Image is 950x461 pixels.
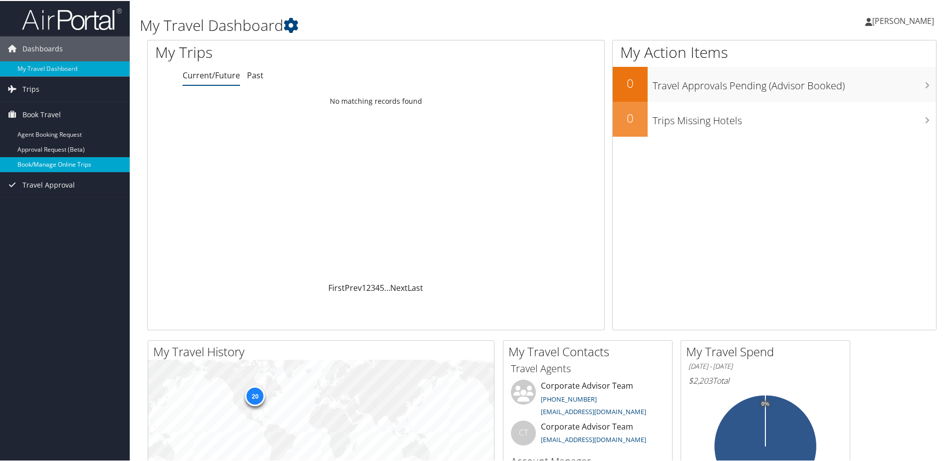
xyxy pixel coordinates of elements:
[22,101,61,126] span: Book Travel
[362,281,366,292] a: 1
[689,374,712,385] span: $2,203
[22,172,75,197] span: Travel Approval
[153,342,494,359] h2: My Travel History
[689,374,842,385] h6: Total
[22,76,39,101] span: Trips
[506,379,670,420] li: Corporate Advisor Team
[653,73,936,92] h3: Travel Approvals Pending (Advisor Booked)
[613,74,648,91] h2: 0
[328,281,345,292] a: First
[613,101,936,136] a: 0Trips Missing Hotels
[155,41,407,62] h1: My Trips
[613,66,936,101] a: 0Travel Approvals Pending (Advisor Booked)
[245,385,265,405] div: 20
[366,281,371,292] a: 2
[872,14,934,25] span: [PERSON_NAME]
[511,361,665,375] h3: Travel Agents
[541,434,646,443] a: [EMAIL_ADDRESS][DOMAIN_NAME]
[22,35,63,60] span: Dashboards
[613,41,936,62] h1: My Action Items
[653,108,936,127] h3: Trips Missing Hotels
[689,361,842,370] h6: [DATE] - [DATE]
[761,400,769,406] tspan: 0%
[148,91,604,109] td: No matching records found
[247,69,263,80] a: Past
[686,342,850,359] h2: My Travel Spend
[390,281,408,292] a: Next
[380,281,384,292] a: 5
[506,420,670,452] li: Corporate Advisor Team
[541,406,646,415] a: [EMAIL_ADDRESS][DOMAIN_NAME]
[408,281,423,292] a: Last
[345,281,362,292] a: Prev
[384,281,390,292] span: …
[22,6,122,30] img: airportal-logo.png
[183,69,240,80] a: Current/Future
[865,5,944,35] a: [PERSON_NAME]
[371,281,375,292] a: 3
[613,109,648,126] h2: 0
[508,342,672,359] h2: My Travel Contacts
[511,420,536,445] div: CT
[140,14,676,35] h1: My Travel Dashboard
[375,281,380,292] a: 4
[541,394,597,403] a: [PHONE_NUMBER]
